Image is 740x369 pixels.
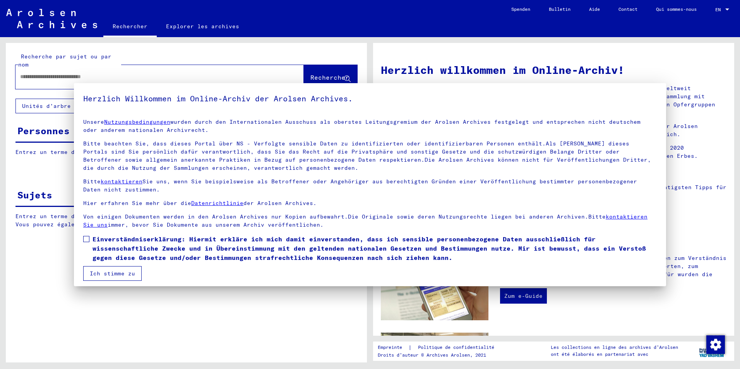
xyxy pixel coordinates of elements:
[706,335,725,354] img: Modifier le consentement
[104,118,170,125] a: Nutzungsbedingungen
[92,235,646,261] font: Einverständniserklärung: Hiermit erkläre ich mich damit einverstanden, dass ich sensible personen...
[83,213,657,229] p: Von einigen Dokumenten werden in den Arolsen Archives nur Kopien aufbewahrt.Die Originale sowie d...
[83,118,657,134] p: Unsere wurden durch den Internationalen Ausschuss als oberstes Leitungsgremium der Arolsen Archiv...
[83,199,657,207] p: Hier erfahren Sie mehr über die der Arolsen Archives.
[101,178,142,185] a: kontaktieren
[83,140,657,172] p: Bitte beachten Sie, dass dieses Portal über NS - Verfolgte sensible Daten zu identifizierten oder...
[83,92,657,105] h5: Herzlich Willkommen im Online-Archiv der Arolsen Archives.
[83,178,657,194] p: Bitte Sie uns, wenn Sie beispielsweise als Betroffener oder Angehöriger aus berechtigten Gründen ...
[83,266,142,281] button: Ich stimme zu
[191,200,243,207] a: Datenrichtlinie
[83,213,647,228] a: kontaktieren Sie uns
